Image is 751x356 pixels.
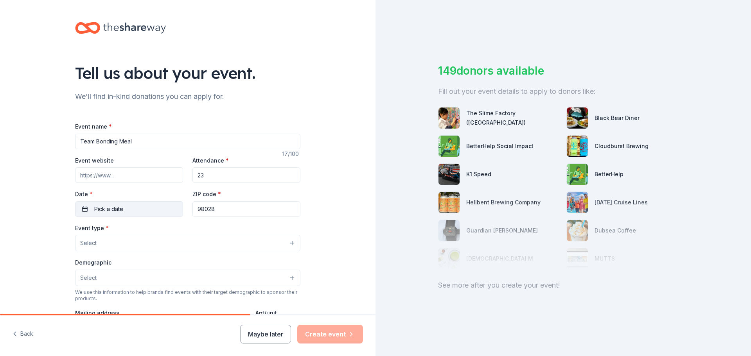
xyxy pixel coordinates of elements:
label: ZIP code [192,190,221,198]
button: Back [13,326,33,342]
div: 17 /100 [282,149,300,159]
input: 20 [192,167,300,183]
label: Mailing address [75,309,119,317]
label: Event name [75,123,112,131]
span: Select [80,273,97,283]
img: photo for The Slime Factory (Bellevue) [438,107,460,129]
input: Spring Fundraiser [75,134,300,149]
label: Demographic [75,259,111,267]
div: 149 donors available [438,63,688,79]
div: Fill out your event details to apply to donors like: [438,85,688,98]
div: The Slime Factory ([GEOGRAPHIC_DATA]) [466,109,560,127]
img: photo for K1 Speed [438,164,460,185]
label: Apt/unit [255,309,277,317]
button: Maybe later [240,325,291,343]
div: See more after you create your event! [438,279,688,292]
img: photo for BetterHelp Social Impact [438,136,460,157]
div: BetterHelp [595,170,623,179]
div: Tell us about your event. [75,62,300,84]
span: Select [80,238,97,248]
label: Date [75,190,183,198]
label: Attendance [192,157,229,165]
label: Event website [75,157,114,165]
button: Select [75,235,300,251]
div: We use this information to help brands find events with their target demographic to sponsor their... [75,289,300,302]
label: Event type [75,224,109,232]
div: We'll find in-kind donations you can apply for. [75,90,300,103]
img: photo for Cloudburst Brewing [567,136,588,157]
img: photo for BetterHelp [567,164,588,185]
span: Pick a date [94,204,123,214]
div: Black Bear Diner [595,113,640,123]
input: https://www... [75,167,183,183]
div: BetterHelp Social Impact [466,141,534,151]
img: photo for Black Bear Diner [567,107,588,129]
input: 12345 (U.S. only) [192,201,300,217]
div: K1 Speed [466,170,491,179]
button: Select [75,270,300,286]
div: Cloudburst Brewing [595,141,649,151]
button: Pick a date [75,201,183,217]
